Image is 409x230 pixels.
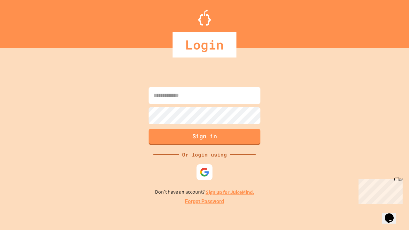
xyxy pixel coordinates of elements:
button: Sign in [149,129,260,145]
a: Sign up for JuiceMind. [206,189,254,195]
div: Or login using [179,151,230,158]
div: Login [173,32,236,57]
iframe: chat widget [382,204,403,224]
a: Forgot Password [185,198,224,205]
img: google-icon.svg [200,167,209,177]
p: Don't have an account? [155,188,254,196]
div: Chat with us now!Close [3,3,44,41]
iframe: chat widget [356,177,403,204]
img: Logo.svg [198,10,211,26]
